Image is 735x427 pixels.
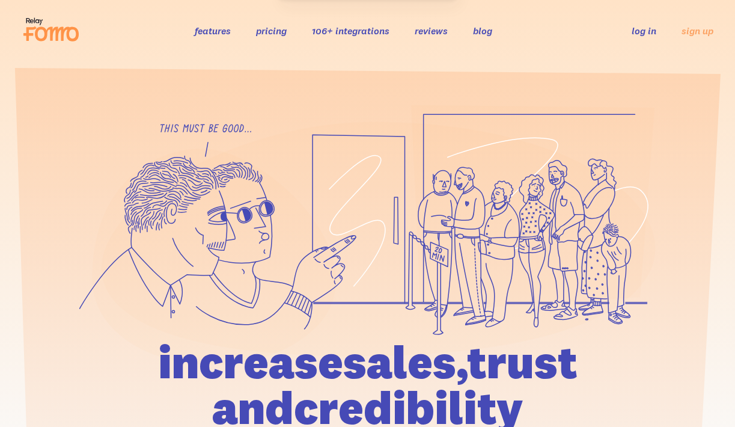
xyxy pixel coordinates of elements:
[195,25,231,37] a: features
[312,25,389,37] a: 106+ integrations
[473,25,492,37] a: blog
[632,25,656,37] a: log in
[682,25,713,37] a: sign up
[256,25,287,37] a: pricing
[415,25,448,37] a: reviews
